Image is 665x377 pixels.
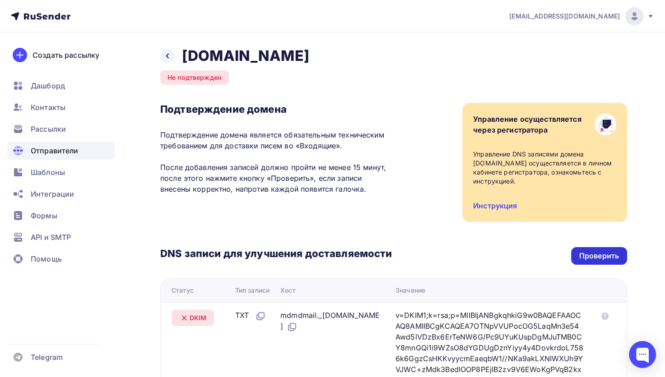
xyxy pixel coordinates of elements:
[160,70,229,85] div: Не подтвержден
[31,167,65,178] span: Шаблоны
[31,124,66,134] span: Рассылки
[7,142,115,160] a: Отправители
[160,247,392,262] h3: DNS записи для улучшения доставляемости
[7,207,115,225] a: Формы
[7,120,115,138] a: Рассылки
[280,310,381,332] div: mdmdmail._[DOMAIN_NAME]
[235,286,270,295] div: Тип записи
[473,201,517,210] a: Инструкция
[7,163,115,181] a: Шаблоны
[31,352,63,363] span: Telegram
[31,80,65,91] span: Дашборд
[7,77,115,95] a: Дашборд
[33,50,99,60] div: Создать рассылку
[473,150,616,186] div: Управление DNS записями домена [DOMAIN_NAME] осуществляется в личном кабинете регистратора, ознак...
[182,47,309,65] h2: [DOMAIN_NAME]
[31,210,57,221] span: Формы
[579,251,619,261] div: Проверить
[395,286,425,295] div: Значение
[172,286,194,295] div: Статус
[31,232,71,243] span: API и SMTP
[31,145,79,156] span: Отправители
[31,102,65,113] span: Контакты
[509,12,620,21] span: [EMAIL_ADDRESS][DOMAIN_NAME]
[31,253,62,264] span: Помощь
[31,188,74,199] span: Интеграции
[235,310,266,322] div: TXT
[473,114,581,135] div: Управление осуществляется через регистратора
[7,98,115,116] a: Контакты
[160,129,392,194] p: Подтверждение домена является обязательным техническим требованием для доставки писем во «Входящи...
[280,286,296,295] div: Хост
[190,313,207,322] span: DKIM
[160,103,392,115] h3: Подтверждение домена
[509,7,654,25] a: [EMAIL_ADDRESS][DOMAIN_NAME]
